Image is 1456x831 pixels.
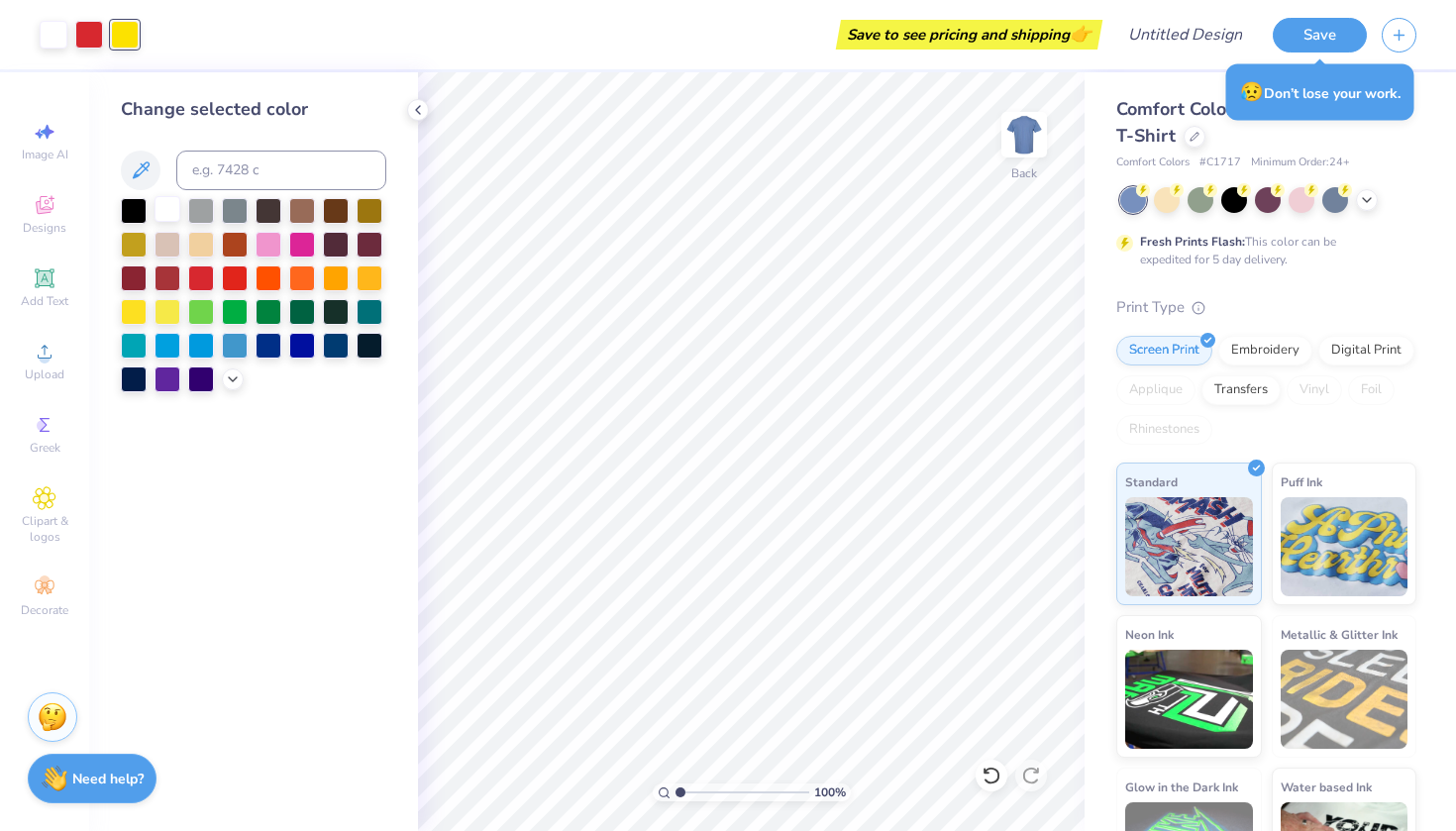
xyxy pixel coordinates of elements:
[814,783,846,801] span: 100 %
[1281,497,1408,596] img: Puff Ink
[1281,624,1398,645] span: Metallic & Glitter Ink
[1125,471,1178,492] span: Standard
[1140,233,1384,268] div: This color can be expedited for 5 day delivery.
[30,440,60,456] span: Greek
[1116,296,1416,319] div: Print Type
[1226,64,1414,121] div: Don’t lose your work.
[1348,375,1395,405] div: Foil
[25,366,64,382] span: Upload
[1125,497,1253,596] img: Standard
[1251,155,1350,171] span: Minimum Order: 24 +
[1116,336,1212,365] div: Screen Print
[1125,777,1238,797] span: Glow in the Dark Ink
[22,147,68,162] span: Image AI
[1116,97,1410,148] span: Comfort Colors Adult Heavyweight T-Shirt
[1116,155,1190,171] span: Comfort Colors
[1125,650,1253,749] img: Neon Ink
[21,293,68,309] span: Add Text
[23,220,66,236] span: Designs
[176,151,386,190] input: e.g. 7428 c
[21,602,68,618] span: Decorate
[1116,415,1212,445] div: Rhinestones
[121,96,386,123] div: Change selected color
[1240,79,1264,105] span: 😥
[841,20,1097,50] div: Save to see pricing and shipping
[1011,164,1037,182] div: Back
[1273,18,1367,52] button: Save
[10,513,79,545] span: Clipart & logos
[1070,22,1092,46] span: 👉
[1140,234,1245,250] strong: Fresh Prints Flash:
[1218,336,1312,365] div: Embroidery
[1199,155,1241,171] span: # C1717
[1281,471,1322,492] span: Puff Ink
[1112,15,1258,54] input: Untitled Design
[1281,777,1372,797] span: Water based Ink
[1201,375,1281,405] div: Transfers
[1281,650,1408,749] img: Metallic & Glitter Ink
[1116,375,1196,405] div: Applique
[1287,375,1342,405] div: Vinyl
[1004,115,1044,155] img: Back
[1125,624,1174,645] span: Neon Ink
[72,770,144,788] strong: Need help?
[1318,336,1414,365] div: Digital Print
